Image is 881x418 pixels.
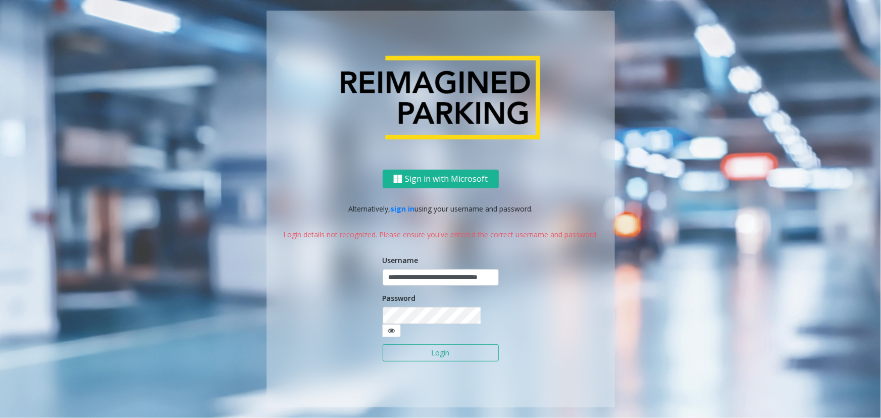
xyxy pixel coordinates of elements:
a: sign in [390,204,414,214]
label: Password [383,293,416,303]
button: Sign in with Microsoft [383,170,499,188]
p: Login details not recognized. Please ensure you've entered the correct username and password. [277,229,605,240]
label: Username [383,255,419,266]
p: Alternatively, using your username and password. [277,203,605,214]
button: Login [383,344,499,361]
